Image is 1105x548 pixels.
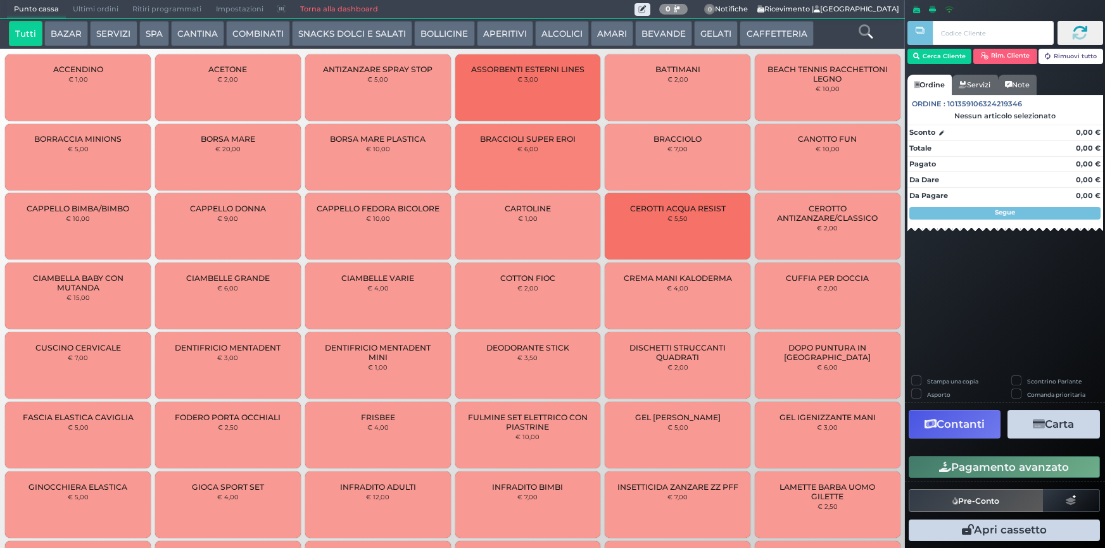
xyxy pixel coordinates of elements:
[367,284,389,292] small: € 4,00
[53,65,103,74] span: ACCENDINO
[477,21,533,46] button: APERITIVI
[1076,159,1101,168] strong: 0,00 €
[766,343,890,362] span: DOPO PUNTURA IN [GEOGRAPHIC_DATA]
[208,65,247,74] span: ACETONE
[947,99,1022,109] span: 101359106324219346
[226,21,290,46] button: COMBINATI
[175,343,281,352] span: DENTIFRICIO MENTADENT
[666,4,671,13] b: 0
[817,363,838,371] small: € 6,00
[909,489,1044,512] button: Pre-Conto
[68,354,88,361] small: € 7,00
[818,502,838,510] small: € 2,50
[323,65,433,74] span: ANTIZANZARE SPRAY STOP
[1027,390,1085,399] label: Comanda prioritaria
[909,456,1100,478] button: Pagamento avanzato
[217,493,239,501] small: € 4,00
[630,204,726,213] span: CEROTTI ACQUA RESIST
[517,354,538,361] small: € 3,50
[798,134,857,144] span: CANOTTO FUN
[517,284,538,292] small: € 2,00
[1076,191,1101,200] strong: 0,00 €
[316,343,440,362] span: DENTIFRICIO MENTADENT MINI
[366,145,390,153] small: € 10,00
[367,75,388,83] small: € 5,00
[704,4,716,15] span: 0
[952,75,997,95] a: Servizi
[217,354,238,361] small: € 3,00
[341,273,414,283] span: CIAMBELLE VARIE
[9,21,42,46] button: Tutti
[786,273,869,283] span: CUFFIA PER DOCCIA
[780,413,876,422] span: GEL IGENIZZANTE MANI
[635,21,692,46] button: BEVANDE
[998,75,1037,95] a: Note
[340,482,416,492] span: INFRADITO ADULTI
[909,191,948,200] strong: Da Pagare
[616,343,740,362] span: DISCHETTI STRUCCANTI QUADRATI
[973,49,1037,64] button: Rim. Cliente
[361,413,395,422] span: FRISBEE
[68,75,88,83] small: € 1,00
[654,134,702,144] span: BRACCIOLO
[217,215,238,222] small: € 9,00
[330,134,426,144] span: BORSA MARE PLASTICA
[816,145,840,153] small: € 10,00
[1007,410,1099,439] button: Carta
[909,410,1001,439] button: Contanti
[34,134,122,144] span: BORRACCIA MINIONS
[766,204,890,223] span: CEROTTO ANTIZANZARE/CLASSICO
[215,145,241,153] small: € 20,00
[766,482,890,501] span: LAMETTE BARBA UOMO GILETTE
[471,65,584,74] span: ASSORBENTI ESTERNI LINES
[186,273,270,283] span: CIAMBELLE GRANDE
[190,204,266,213] span: CAPPELLO DONNA
[366,493,389,501] small: € 12,00
[907,75,952,95] a: Ordine
[655,65,700,74] span: BATTIMANI
[635,413,721,422] span: GEL [PERSON_NAME]
[667,145,688,153] small: € 7,00
[68,423,89,431] small: € 5,00
[591,21,633,46] button: AMARI
[292,21,412,46] button: SNACKS DOLCI E SALATI
[317,204,439,213] span: CAPPELLO FEDORA BICOLORE
[139,21,169,46] button: SPA
[505,204,551,213] span: CARTOLINE
[23,413,134,422] span: FASCIA ELASTICA CAVIGLIA
[201,134,255,144] span: BORSA MARE
[68,493,89,501] small: € 5,00
[492,482,563,492] span: INFRADITO BIMBI
[518,215,538,222] small: € 1,00
[35,343,121,352] span: CUSCINO CERVICALE
[933,21,1054,45] input: Codice Cliente
[486,343,569,352] span: DEODORANTE STICK
[16,273,140,292] span: CIAMBELLA BABY CON MUTANDA
[293,1,384,18] a: Torna alla dashboard
[817,224,838,232] small: € 2,00
[995,208,1015,216] strong: Segue
[766,65,890,84] span: BEACH TENNIS RACCHETTONI LEGNO
[1027,377,1082,385] label: Scontrino Parlante
[218,423,238,431] small: € 2,50
[515,433,540,440] small: € 10,00
[500,273,555,283] span: COTTON FIOC
[368,363,388,371] small: € 1,00
[209,1,270,18] span: Impostazioni
[465,413,590,432] span: FULMINE SET ELETTRICO CON PIASTRINE
[909,159,936,168] strong: Pagato
[909,175,939,184] strong: Da Dare
[217,75,238,83] small: € 2,00
[667,75,688,83] small: € 2,00
[817,423,838,431] small: € 3,00
[90,21,137,46] button: SERVIZI
[7,1,66,18] span: Punto cassa
[817,284,838,292] small: € 2,00
[909,520,1100,541] button: Apri cassetto
[667,493,688,501] small: € 7,00
[1076,128,1101,137] strong: 0,00 €
[27,204,129,213] span: CAPPELLO BIMBA/BIMBO
[175,413,281,422] span: FODERO PORTA OCCHIALI
[667,215,688,222] small: € 5,50
[366,215,390,222] small: € 10,00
